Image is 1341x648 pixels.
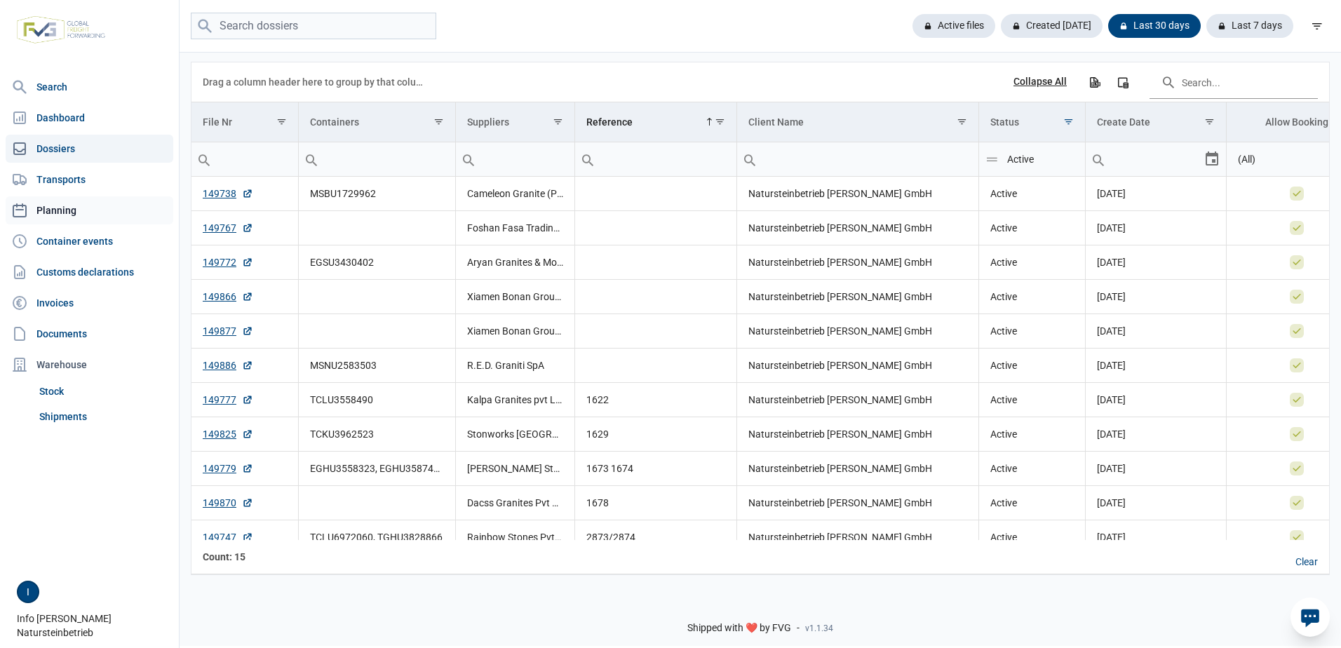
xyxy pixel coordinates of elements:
[298,349,455,383] td: MSNU2583503
[299,142,324,176] div: Search box
[456,142,481,176] div: Search box
[34,404,173,429] a: Shipments
[455,349,574,383] td: R.E.D. Graniti SpA
[575,142,600,176] div: Search box
[737,142,978,177] td: Filter cell
[455,177,574,211] td: Cameleon Granite (PTY) Ltd.
[203,324,253,338] a: 149877
[687,622,791,635] span: Shipped with ❤️ by FVG
[978,280,1086,314] td: Active
[6,73,173,101] a: Search
[191,62,1329,574] div: Data grid with 15 rows and 8 columns
[1204,142,1220,176] div: Select
[455,486,574,520] td: Dacss Granites Pvt Ltd
[574,486,737,520] td: 1678
[456,142,574,176] input: Filter cell
[978,102,1086,142] td: Column Status
[575,142,737,176] input: Filter cell
[979,142,1086,176] input: Filter cell
[1063,116,1074,127] span: Show filter options for column 'Status'
[1265,116,1328,128] div: Allow Booking
[298,177,455,211] td: MSBU1729962
[203,358,253,372] a: 149886
[6,351,173,379] div: Warehouse
[455,520,574,555] td: Rainbow Stones Pvt. Ltd.
[737,177,978,211] td: Natursteinbetrieb [PERSON_NAME] GmbH
[298,452,455,486] td: EGHU3558323, EGHU3587466
[6,135,173,163] a: Dossiers
[1086,142,1111,176] div: Search box
[203,71,428,93] div: Drag a column header here to group by that column
[978,417,1086,452] td: Active
[737,211,978,245] td: Natursteinbetrieb [PERSON_NAME] GmbH
[1097,463,1126,474] span: [DATE]
[34,379,173,404] a: Stock
[455,142,574,177] td: Filter cell
[203,290,253,304] a: 149866
[203,221,253,235] a: 149767
[6,166,173,194] a: Transports
[203,255,253,269] a: 149772
[1097,257,1126,268] span: [DATE]
[203,427,253,441] a: 149825
[191,142,298,176] input: Filter cell
[17,581,39,603] button: I
[1097,291,1126,302] span: [DATE]
[1097,360,1126,371] span: [DATE]
[191,102,298,142] td: Column File Nr
[1097,497,1126,508] span: [DATE]
[6,196,173,224] a: Planning
[978,520,1086,555] td: Active
[299,142,455,176] input: Filter cell
[1097,116,1150,128] div: Create Date
[203,62,1318,102] div: Data grid toolbar
[455,102,574,142] td: Column Suppliers
[191,13,436,40] input: Search dossiers
[912,14,995,38] div: Active files
[978,314,1086,349] td: Active
[455,417,574,452] td: Stonworks [GEOGRAPHIC_DATA]
[737,142,762,176] div: Search box
[1086,142,1227,177] td: Filter cell
[455,452,574,486] td: [PERSON_NAME] Stones LLP
[298,102,455,142] td: Column Containers
[1081,69,1107,95] div: Export all data to Excel
[737,245,978,280] td: Natursteinbetrieb [PERSON_NAME] GmbH
[978,245,1086,280] td: Active
[17,581,170,640] div: Info [PERSON_NAME] Natursteinbetrieb
[433,116,444,127] span: Show filter options for column 'Containers'
[455,383,574,417] td: Kalpa Granites pvt Ltd
[978,177,1086,211] td: Active
[6,320,173,348] a: Documents
[1086,142,1204,176] input: Filter cell
[6,289,173,317] a: Invoices
[574,452,737,486] td: 1673 1674
[737,142,978,176] input: Filter cell
[574,520,737,555] td: 2873/2874
[737,280,978,314] td: Natursteinbetrieb [PERSON_NAME] GmbH
[203,461,253,475] a: 149779
[455,245,574,280] td: Aryan Granites & Monuments Pvt. Ltd.
[737,520,978,555] td: Natursteinbetrieb [PERSON_NAME] GmbH
[203,187,253,201] a: 149738
[737,383,978,417] td: Natursteinbetrieb [PERSON_NAME] GmbH
[574,102,737,142] td: Column Reference
[455,211,574,245] td: Foshan Fasa Trading Co., Ltd.
[715,116,725,127] span: Show filter options for column 'Reference'
[737,314,978,349] td: Natursteinbetrieb [PERSON_NAME] GmbH
[1086,102,1227,142] td: Column Create Date
[6,104,173,132] a: Dashboard
[1206,14,1293,38] div: Last 7 days
[1097,394,1126,405] span: [DATE]
[1097,325,1126,337] span: [DATE]
[553,116,563,127] span: Show filter options for column 'Suppliers'
[978,349,1086,383] td: Active
[467,116,509,128] div: Suppliers
[737,452,978,486] td: Natursteinbetrieb [PERSON_NAME] GmbH
[737,486,978,520] td: Natursteinbetrieb [PERSON_NAME] GmbH
[990,116,1019,128] div: Status
[1097,188,1126,199] span: [DATE]
[737,102,978,142] td: Column Client Name
[203,393,253,407] a: 149777
[1305,13,1330,39] div: filter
